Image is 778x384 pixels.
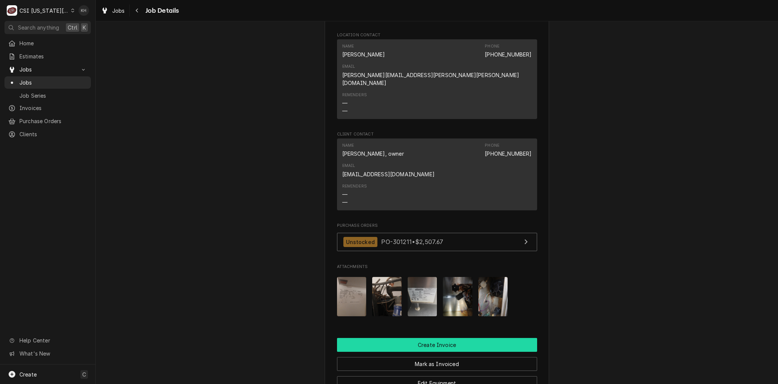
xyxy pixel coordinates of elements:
div: Purchase Orders [337,223,537,255]
span: K [83,24,86,31]
a: Clients [4,128,91,140]
a: Purchase Orders [4,115,91,127]
div: Email [342,163,435,178]
div: Client Contact List [337,138,537,213]
button: Navigate back [131,4,143,16]
img: 9RPQ7m1QeylgSLsTuZmr [408,277,437,316]
img: 3mEC6JT1QJafzaukiCgT [337,277,367,316]
div: Location Contact List [337,39,537,122]
span: Ctrl [68,24,77,31]
div: Location Contact [337,32,537,122]
div: Reminders [342,92,367,115]
a: View Purchase Order [337,233,537,251]
span: Attachments [337,271,537,323]
a: Go to Help Center [4,334,91,347]
div: Client Contact [337,131,537,213]
div: — [342,198,347,206]
a: Jobs [98,4,128,17]
div: KH [79,5,89,16]
span: Clients [19,130,87,138]
span: Jobs [112,7,125,15]
span: Create [19,371,37,378]
a: Home [4,37,91,49]
span: Job Details [143,6,179,16]
span: C [82,371,86,378]
div: Email [342,64,355,70]
img: V823WuUoSdG19LSiQce1 [478,277,508,316]
span: Job Series [19,92,87,100]
a: Invoices [4,102,91,114]
span: Help Center [19,336,86,344]
a: Go to Jobs [4,63,91,76]
div: Email [342,163,355,169]
span: Invoices [19,104,87,112]
div: Email [342,64,532,86]
div: Attachments [337,264,537,322]
div: — [342,107,347,115]
div: Contact [337,39,537,119]
span: Location Contact [337,32,537,38]
span: Search anything [18,24,59,31]
button: Search anythingCtrlK [4,21,91,34]
div: Reminders [342,183,367,189]
a: [EMAIL_ADDRESS][DOMAIN_NAME] [342,171,435,177]
a: Estimates [4,50,91,63]
span: Home [19,39,87,47]
a: Job Series [4,89,91,102]
a: Go to What's New [4,347,91,360]
div: Unstocked [343,237,377,247]
a: [PERSON_NAME][EMAIL_ADDRESS][PERSON_NAME][PERSON_NAME][DOMAIN_NAME] [342,72,520,86]
div: Button Group Row [337,352,537,371]
div: Phone [485,43,499,49]
div: Name [342,43,354,49]
div: Name [342,143,354,149]
div: Phone [485,43,532,58]
span: What's New [19,350,86,357]
a: [PHONE_NUMBER] [485,51,532,58]
div: Phone [485,143,499,149]
button: Create Invoice [337,338,537,352]
div: CSI Kansas City's Avatar [7,5,17,16]
div: Reminders [342,92,367,98]
span: Jobs [19,79,87,86]
span: PO-301211 • $2,507.67 [381,238,443,246]
span: Purchase Orders [337,223,537,229]
div: [PERSON_NAME], owner [342,150,404,158]
div: [PERSON_NAME] [342,51,385,58]
div: Reminders [342,183,367,206]
img: 2tpnXaBpRqGWmD8aQq6k [443,277,472,316]
div: Phone [485,143,532,158]
div: Name [342,43,385,58]
div: CSI [US_STATE][GEOGRAPHIC_DATA] [19,7,69,15]
div: Name [342,143,404,158]
span: Purchase Orders [19,117,87,125]
div: — [342,191,347,198]
a: Jobs [4,76,91,89]
span: Estimates [19,52,87,60]
div: Button Group Row [337,338,537,352]
span: Client Contact [337,131,537,137]
div: — [342,99,347,107]
span: Attachments [337,264,537,270]
div: Kyley Hunnicutt's Avatar [79,5,89,16]
a: [PHONE_NUMBER] [485,150,532,157]
img: 2oZsat5SeihnAV8uhzQ0 [372,277,402,316]
div: C [7,5,17,16]
div: Contact [337,138,537,210]
span: Jobs [19,65,76,73]
button: Mark as Invoiced [337,357,537,371]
